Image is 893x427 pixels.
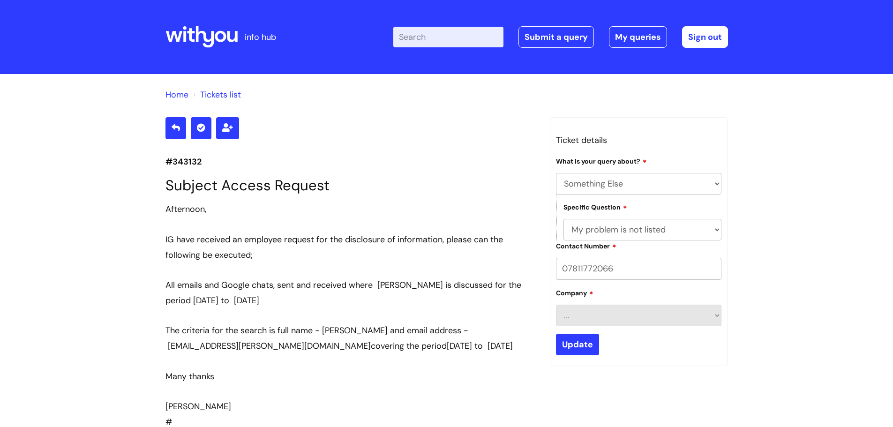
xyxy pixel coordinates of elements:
[165,232,536,262] div: IG have received an employee request for the disclosure of information, please can the following ...
[165,177,536,194] h1: Subject Access Request
[518,26,594,48] a: Submit a query
[556,334,599,355] input: Update
[165,202,536,217] div: Afternoon,
[609,26,667,48] a: My queries
[165,87,188,102] li: Solution home
[165,89,188,100] a: Home
[168,340,371,352] span: [EMAIL_ADDRESS][PERSON_NAME][DOMAIN_NAME]
[556,288,593,297] label: Company
[556,156,647,165] label: What is your query about?
[393,26,728,48] div: | -
[165,277,536,308] div: All emails and Google chats, sent and received where [PERSON_NAME] is discussed for the period [D...
[165,401,231,412] span: [PERSON_NAME]
[245,30,276,45] p: info hub
[682,26,728,48] a: Sign out
[556,241,616,250] label: Contact Number
[393,27,503,47] input: Search
[165,371,214,382] span: Many thanks
[200,89,241,100] a: Tickets list
[563,202,627,211] label: Specific Question
[165,323,536,353] div: The criteria for the search is full name - [PERSON_NAME] and email address - [DATE] to [DATE]
[165,154,536,169] p: #343132
[556,133,722,148] h3: Ticket details
[191,87,241,102] li: Tickets list
[165,340,447,352] span: covering the period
